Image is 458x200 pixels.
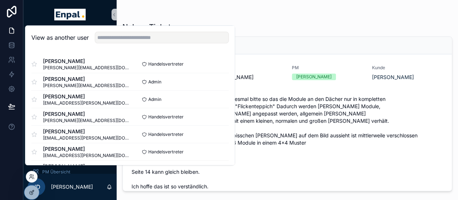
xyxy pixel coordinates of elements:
span: Handelsvertreter [148,114,184,119]
span: [PERSON_NAME] [43,75,130,82]
span: [PERSON_NAME] [43,110,130,117]
h1: Noloco Tickets [122,22,175,32]
span: Admin [148,96,161,102]
span: [PERSON_NAME] [43,128,130,135]
span: [PERSON_NAME][EMAIL_ADDRESS][DOMAIN_NAME] [43,117,130,123]
p: [PERSON_NAME] [51,183,93,191]
h2: View as another user [31,33,89,42]
div: scrollable content [23,29,117,174]
span: Handelsvertreter [148,61,184,67]
span: Handelsvertreter [148,131,184,137]
div: [PERSON_NAME] [296,74,332,80]
span: Handelsvertreter [148,149,184,154]
span: [PERSON_NAME] [43,162,130,170]
span: Admin [148,79,161,85]
span: [EMAIL_ADDRESS][PERSON_NAME][DOMAIN_NAME] [43,100,130,106]
span: [PERSON_NAME] [43,145,130,152]
span: Seller [212,65,283,71]
span: Kunde [372,65,443,71]
a: [PERSON_NAME] [372,74,414,81]
span: PM [292,65,363,71]
span: [PERSON_NAME][EMAIL_ADDRESS][DOMAIN_NAME] [43,65,130,71]
img: App logo [54,9,85,20]
span: [EMAIL_ADDRESS][PERSON_NAME][DOMAIN_NAME] [43,135,130,141]
span: [PERSON_NAME] [43,58,130,65]
a: PM Übersicht [28,165,112,179]
span: [PERSON_NAME] [212,74,283,81]
span: [EMAIL_ADDRESS][PERSON_NAME][DOMAIN_NAME] [43,152,130,158]
span: [PERSON_NAME] [43,93,130,100]
span: PM Übersicht [42,169,70,175]
span: [PERSON_NAME][EMAIL_ADDRESS][DOMAIN_NAME] [43,82,130,88]
span: Anfrage [132,87,443,93]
